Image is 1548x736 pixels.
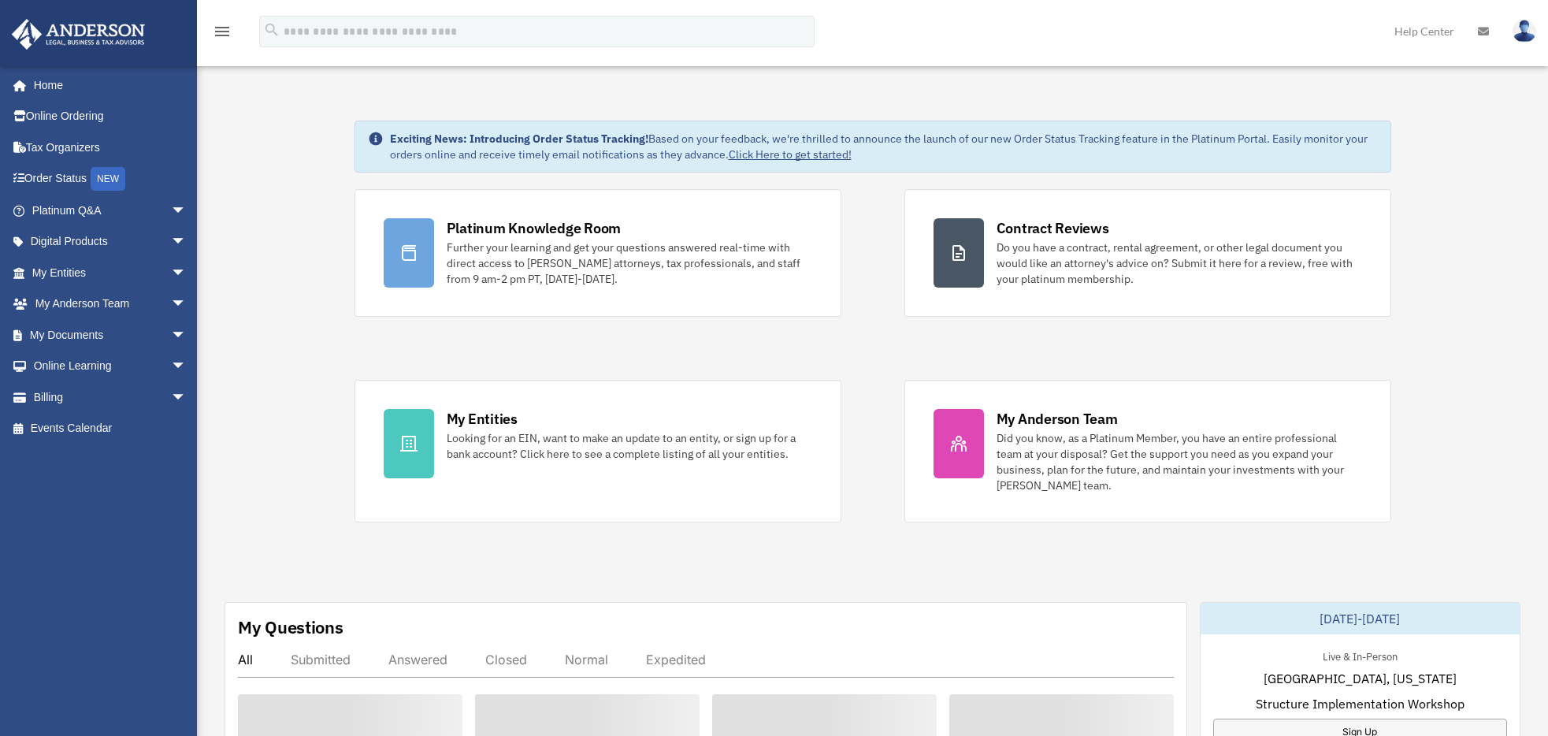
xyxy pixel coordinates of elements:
a: Digital Productsarrow_drop_down [11,226,210,258]
div: My Questions [238,615,343,639]
a: Billingarrow_drop_down [11,381,210,413]
a: My Anderson Team Did you know, as a Platinum Member, you have an entire professional team at your... [904,380,1391,522]
a: Tax Organizers [11,132,210,163]
span: arrow_drop_down [171,195,202,227]
div: Contract Reviews [997,218,1109,238]
div: Submitted [291,652,351,667]
div: Platinum Knowledge Room [447,218,622,238]
div: NEW [91,167,125,191]
i: search [263,21,280,39]
div: [DATE]-[DATE] [1201,603,1520,634]
a: My Anderson Teamarrow_drop_down [11,288,210,320]
a: Online Learningarrow_drop_down [11,351,210,382]
a: Platinum Knowledge Room Further your learning and get your questions answered real-time with dire... [355,189,841,317]
span: arrow_drop_down [171,226,202,258]
div: Looking for an EIN, want to make an update to an entity, or sign up for a bank account? Click her... [447,430,812,462]
a: Online Ordering [11,101,210,132]
div: My Anderson Team [997,409,1118,429]
img: Anderson Advisors Platinum Portal [7,19,150,50]
a: Contract Reviews Do you have a contract, rental agreement, or other legal document you would like... [904,189,1391,317]
a: My Entities Looking for an EIN, want to make an update to an entity, or sign up for a bank accoun... [355,380,841,522]
div: Live & In-Person [1310,647,1410,664]
div: Normal [565,652,608,667]
div: My Entities [447,409,518,429]
div: Expedited [646,652,706,667]
div: Answered [388,652,447,667]
div: Further your learning and get your questions answered real-time with direct access to [PERSON_NAM... [447,240,812,287]
span: arrow_drop_down [171,288,202,321]
a: Click Here to get started! [729,147,852,162]
a: menu [213,28,232,41]
div: Did you know, as a Platinum Member, you have an entire professional team at your disposal? Get th... [997,430,1362,493]
span: arrow_drop_down [171,319,202,351]
div: Do you have a contract, rental agreement, or other legal document you would like an attorney's ad... [997,240,1362,287]
span: arrow_drop_down [171,351,202,383]
div: Closed [485,652,527,667]
a: My Entitiesarrow_drop_down [11,257,210,288]
a: Order StatusNEW [11,163,210,195]
span: arrow_drop_down [171,381,202,414]
i: menu [213,22,232,41]
strong: Exciting News: Introducing Order Status Tracking! [390,132,648,146]
span: Structure Implementation Workshop [1256,694,1464,713]
a: My Documentsarrow_drop_down [11,319,210,351]
a: Events Calendar [11,413,210,444]
div: All [238,652,253,667]
img: User Pic [1513,20,1536,43]
span: [GEOGRAPHIC_DATA], [US_STATE] [1264,669,1457,688]
a: Platinum Q&Aarrow_drop_down [11,195,210,226]
div: Based on your feedback, we're thrilled to announce the launch of our new Order Status Tracking fe... [390,131,1378,162]
span: arrow_drop_down [171,257,202,289]
a: Home [11,69,202,101]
